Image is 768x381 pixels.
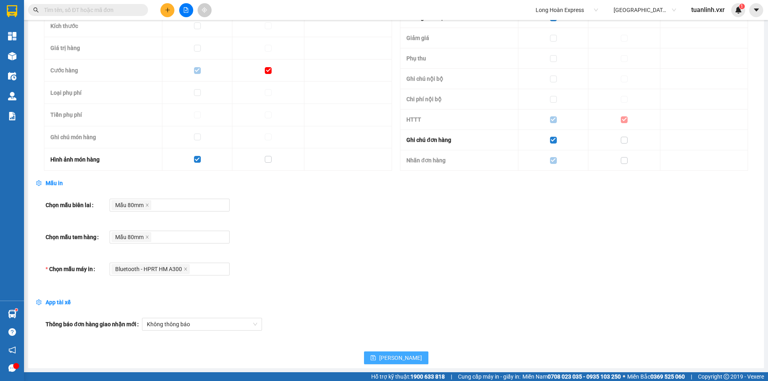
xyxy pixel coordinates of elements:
[735,6,742,14] img: icon-new-feature
[183,7,189,13] span: file-add
[749,3,763,17] button: caret-down
[739,4,745,9] sup: 1
[685,5,731,15] span: tuanlinh.vxr
[202,7,207,13] span: aim
[371,372,445,381] span: Hỗ trợ kỹ thuật:
[145,203,149,208] span: close
[36,180,42,186] span: setting
[115,201,144,209] span: Mẫu 80mm
[379,353,422,362] span: [PERSON_NAME]
[400,130,518,150] td: Ghi chú đơn hàng
[627,372,685,381] span: Miền Bắc
[8,92,16,100] img: warehouse-icon
[145,235,149,240] span: close
[650,373,685,380] strong: 0369 525 060
[198,3,212,17] button: aim
[614,4,676,16] span: Phú Yên: VP Tuy Hòa
[115,233,144,241] span: Mẫu 80mm
[46,199,110,211] label: Chọn mẫu biên lai
[112,200,151,210] span: Mẫu 80mm
[623,375,625,378] span: ⚪️
[8,32,16,40] img: dashboard-icon
[46,231,110,243] label: Chọn mẫu tem hàng
[753,6,760,14] span: caret-down
[184,267,188,272] span: close
[36,299,42,305] span: setting
[115,265,182,273] span: Bluetooth - HPRT HM A300
[44,37,162,60] td: Giá trị hàng
[33,7,39,13] span: search
[8,52,16,60] img: warehouse-icon
[400,28,518,48] td: Giảm giá
[44,59,162,82] td: Cước hàng
[46,263,110,275] label: Chọn mẫu máy in
[32,179,760,188] div: Mẫu in
[536,4,598,16] span: Long Hoàn Express
[451,372,452,381] span: |
[44,126,162,148] td: Ghi chú món hàng
[7,5,17,17] img: logo-vxr
[400,89,518,110] td: Chi phí nội bộ
[8,310,16,318] img: warehouse-icon
[691,372,692,381] span: |
[400,150,518,171] td: Nhãn đơn hàng
[44,104,162,126] td: Tiền phụ phí
[458,372,520,381] span: Cung cấp máy in - giấy in:
[15,309,18,311] sup: 1
[112,264,190,274] span: Bluetooth - HPRT HM A300
[44,148,162,171] td: Hình ảnh món hàng
[410,373,445,380] strong: 1900 633 818
[112,232,151,242] span: Mẫu 80mm
[44,82,162,104] td: Loại phụ phí
[548,373,621,380] strong: 0708 023 035 - 0935 103 250
[8,328,16,336] span: question-circle
[8,346,16,354] span: notification
[179,3,193,17] button: file-add
[44,15,162,37] td: Kích thước
[724,374,729,379] span: copyright
[400,48,518,69] td: Phụ thu
[165,7,170,13] span: plus
[8,72,16,80] img: warehouse-icon
[364,351,428,364] button: save[PERSON_NAME]
[32,298,760,307] div: App tài xế
[370,355,376,361] span: save
[740,4,743,9] span: 1
[8,364,16,372] span: message
[522,372,621,381] span: Miền Nam
[44,6,138,14] input: Tìm tên, số ĐT hoặc mã đơn
[400,110,518,130] td: HTTT
[147,318,257,330] span: Không thông báo
[160,3,174,17] button: plus
[46,318,142,331] label: Thông báo đơn hàng giao nhận mới
[400,69,518,89] td: Ghi chú nội bộ
[8,112,16,120] img: solution-icon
